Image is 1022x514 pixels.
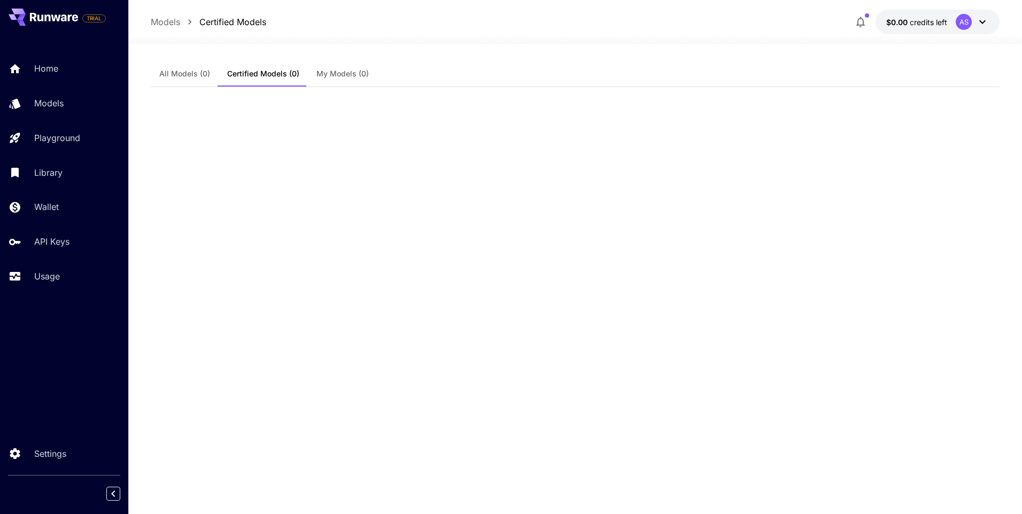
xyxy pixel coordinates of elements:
span: TRIAL [83,14,105,22]
p: Home [34,62,58,75]
div: $0.00 [886,17,947,28]
span: All Models (0) [159,69,210,79]
p: Playground [34,131,80,144]
a: Certified Models [199,15,266,28]
span: Certified Models (0) [227,69,299,79]
div: Collapse sidebar [114,484,128,503]
span: $0.00 [886,18,910,27]
p: API Keys [34,235,69,248]
span: Add your payment card to enable full platform functionality. [82,12,106,25]
a: Models [151,15,180,28]
p: Usage [34,270,60,283]
p: Models [34,97,64,110]
button: Collapse sidebar [106,487,120,501]
p: Settings [34,447,66,460]
button: $0.00AS [876,10,1000,34]
nav: breadcrumb [151,15,266,28]
p: Wallet [34,200,59,213]
span: credits left [910,18,947,27]
p: Library [34,166,63,179]
div: AS [956,14,972,30]
span: My Models (0) [316,69,369,79]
